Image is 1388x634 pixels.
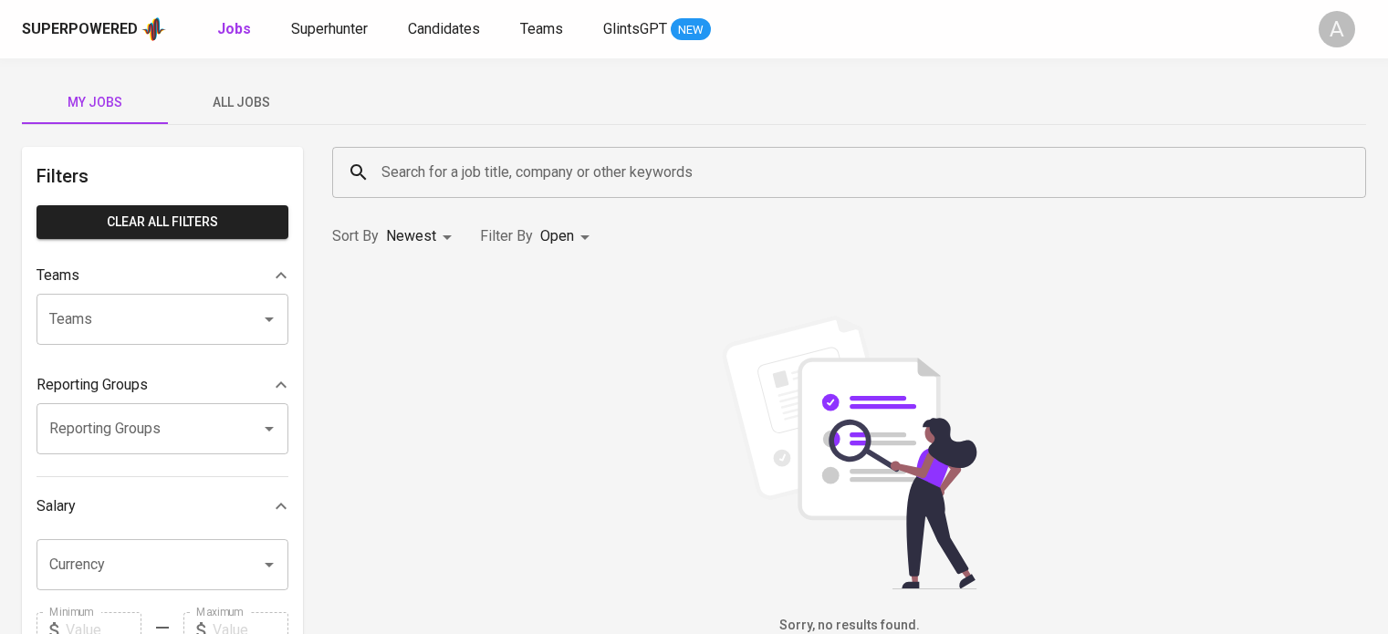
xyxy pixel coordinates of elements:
[37,205,288,239] button: Clear All filters
[37,488,288,525] div: Salary
[520,18,567,41] a: Teams
[217,18,255,41] a: Jobs
[332,225,379,247] p: Sort By
[480,225,533,247] p: Filter By
[33,91,157,114] span: My Jobs
[37,265,79,286] p: Teams
[22,19,138,40] div: Superpowered
[540,227,574,244] span: Open
[291,18,371,41] a: Superhunter
[386,220,458,254] div: Newest
[141,16,166,43] img: app logo
[37,257,288,294] div: Teams
[37,495,76,517] p: Salary
[256,307,282,332] button: Open
[179,91,303,114] span: All Jobs
[51,211,274,234] span: Clear All filters
[520,20,563,37] span: Teams
[37,367,288,403] div: Reporting Groups
[540,220,596,254] div: Open
[603,18,711,41] a: GlintsGPT NEW
[291,20,368,37] span: Superhunter
[408,20,480,37] span: Candidates
[713,316,986,589] img: file_searching.svg
[22,16,166,43] a: Superpoweredapp logo
[1319,11,1355,47] div: A
[37,374,148,396] p: Reporting Groups
[37,161,288,191] h6: Filters
[256,552,282,577] button: Open
[256,416,282,442] button: Open
[408,18,484,41] a: Candidates
[217,20,251,37] b: Jobs
[386,225,436,247] p: Newest
[603,20,667,37] span: GlintsGPT
[671,21,711,39] span: NEW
